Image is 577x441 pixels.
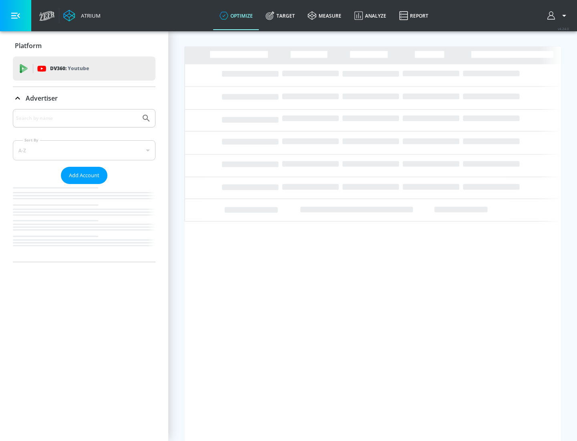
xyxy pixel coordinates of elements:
[348,1,393,30] a: Analyze
[78,12,101,19] div: Atrium
[15,41,42,50] p: Platform
[13,57,155,81] div: DV360: Youtube
[50,64,89,73] p: DV360:
[63,10,101,22] a: Atrium
[13,109,155,262] div: Advertiser
[61,167,107,184] button: Add Account
[68,64,89,73] p: Youtube
[69,171,99,180] span: Add Account
[13,34,155,57] div: Platform
[16,113,137,123] input: Search by name
[558,26,569,31] span: v 4.24.0
[13,87,155,109] div: Advertiser
[259,1,301,30] a: Target
[26,94,58,103] p: Advertiser
[13,184,155,262] nav: list of Advertiser
[13,140,155,160] div: A-Z
[213,1,259,30] a: optimize
[393,1,435,30] a: Report
[301,1,348,30] a: measure
[23,138,40,143] label: Sort By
